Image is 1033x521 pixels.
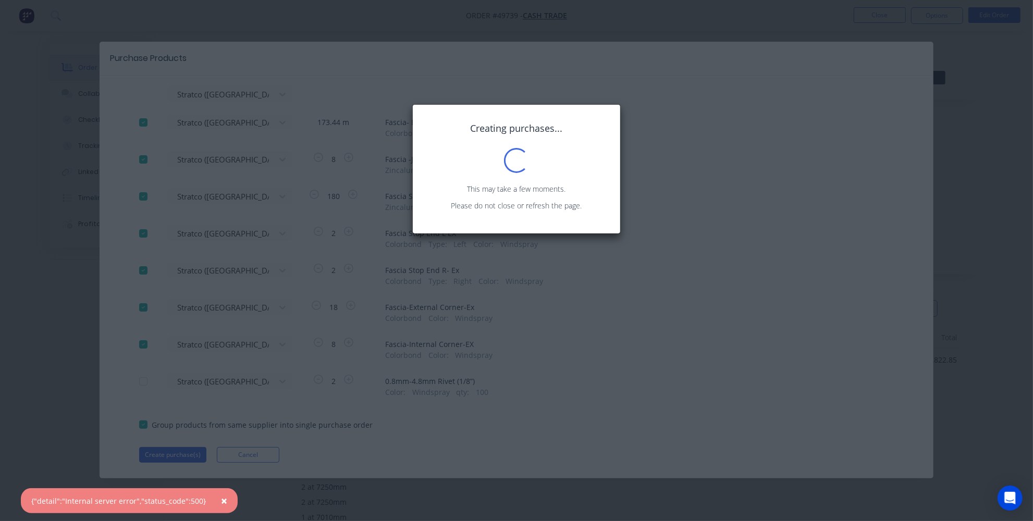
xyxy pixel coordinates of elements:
p: This may take a few moments. [423,183,610,194]
button: Close [211,488,238,513]
span: Creating purchases... [471,121,563,135]
div: {"detail":"Internal server error","status_code":500} [31,495,206,506]
div: Open Intercom Messenger [998,486,1023,511]
p: Please do not close or refresh the page. [423,200,610,211]
span: × [221,493,227,508]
